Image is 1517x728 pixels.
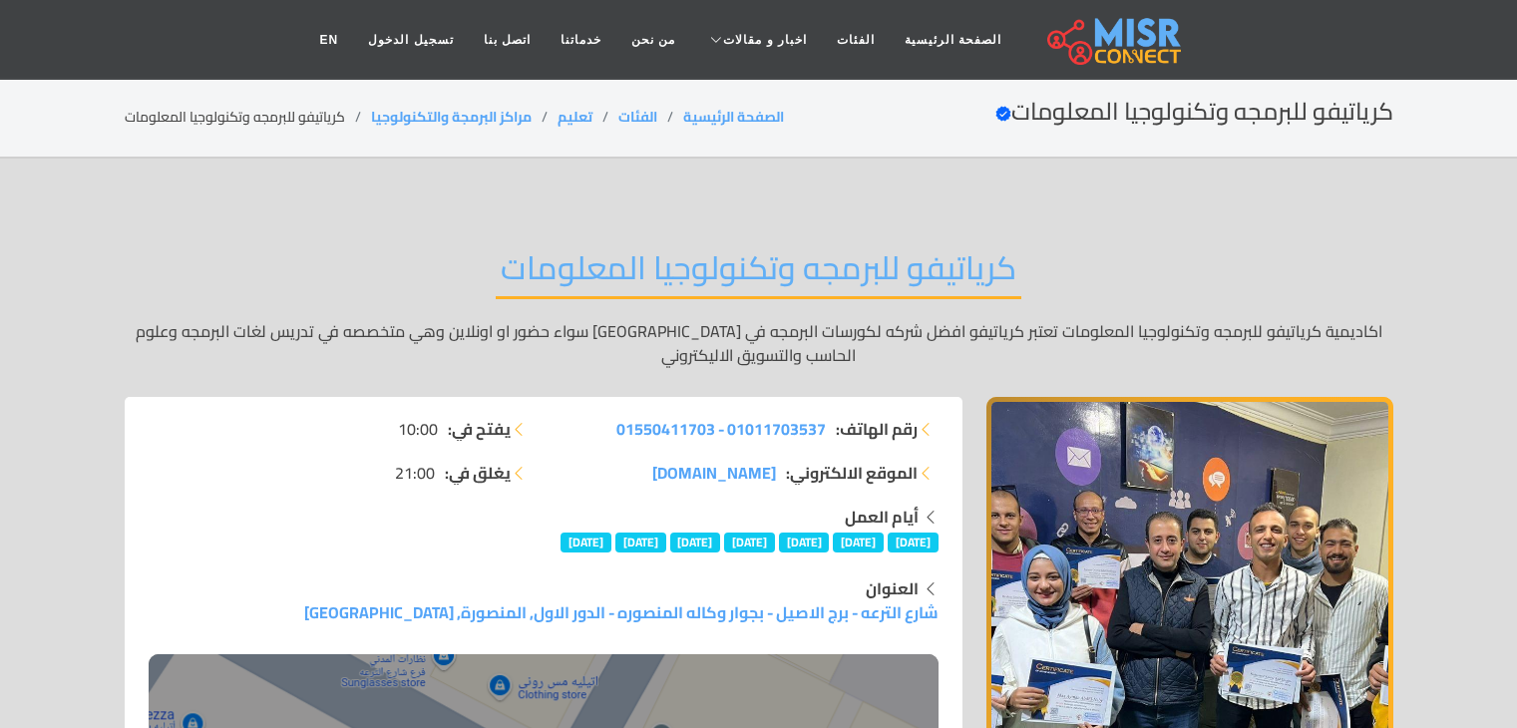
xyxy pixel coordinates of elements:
[890,21,1016,59] a: الصفحة الرئيسية
[836,417,918,441] strong: رقم الهاتف:
[353,21,468,59] a: تسجيل الدخول
[125,319,1393,367] p: اكاديمية كرياتيفو للبرمجه وتكنولوجيا المعلومات تعتبر كرياتيفو افضل شركه لكورسات البرمجه في [GEOGR...
[995,106,1011,122] svg: Verified account
[469,21,546,59] a: اتصل بنا
[616,417,826,441] a: 01011703537 - 01550411703
[833,533,884,552] span: [DATE]
[690,21,822,59] a: اخبار و مقالات
[618,104,657,130] a: الفئات
[371,104,532,130] a: مراكز البرمجة والتكنولوجيا
[496,248,1021,299] h2: كرياتيفو للبرمجه وتكنولوجيا المعلومات
[616,414,826,444] span: 01011703537 - 01550411703
[561,533,611,552] span: [DATE]
[652,458,776,488] span: [DOMAIN_NAME]
[652,461,776,485] a: [DOMAIN_NAME]
[445,461,511,485] strong: يغلق في:
[398,417,438,441] span: 10:00
[615,533,666,552] span: [DATE]
[616,21,690,59] a: من نحن
[822,21,890,59] a: الفئات
[546,21,616,59] a: خدماتنا
[724,533,775,552] span: [DATE]
[723,31,807,49] span: اخبار و مقالات
[779,533,830,552] span: [DATE]
[888,533,939,552] span: [DATE]
[125,107,371,128] li: كرياتيفو للبرمجه وتكنولوجيا المعلومات
[1047,15,1181,65] img: main.misr_connect
[866,573,919,603] strong: العنوان
[448,417,511,441] strong: يفتح في:
[558,104,592,130] a: تعليم
[670,533,721,552] span: [DATE]
[845,502,919,532] strong: أيام العمل
[995,98,1393,127] h2: كرياتيفو للبرمجه وتكنولوجيا المعلومات
[786,461,918,485] strong: الموقع الالكتروني:
[305,21,354,59] a: EN
[683,104,784,130] a: الصفحة الرئيسية
[395,461,435,485] span: 21:00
